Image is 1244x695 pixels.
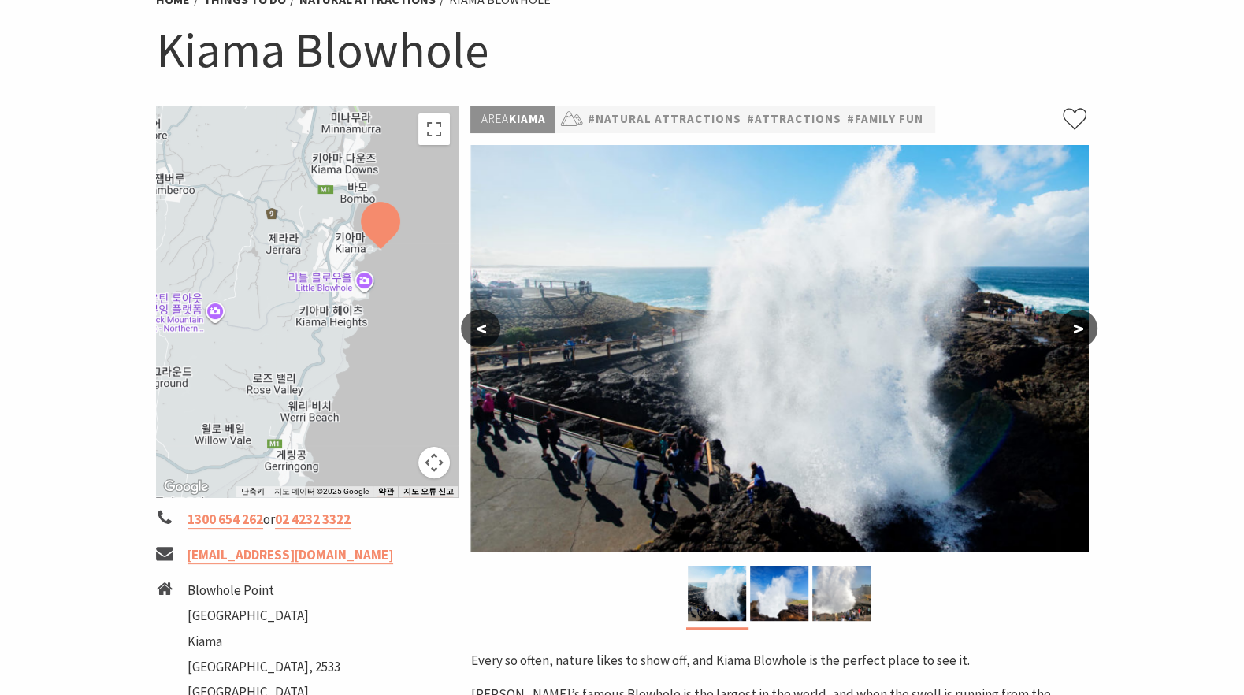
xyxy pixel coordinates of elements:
[188,656,340,678] li: [GEOGRAPHIC_DATA], 2533
[156,18,1089,82] h1: Kiama Blowhole
[750,566,808,621] img: Kiama Blowhole
[188,631,340,652] li: Kiama
[403,487,453,496] a: 지도 오류 신고
[418,447,450,478] button: 지도 카메라 컨트롤
[160,477,212,497] img: Google
[188,605,340,626] li: [GEOGRAPHIC_DATA]
[688,566,746,621] img: Close up of the Kiama Blowhole
[273,487,368,496] span: 지도 데이터 ©2025 Google
[188,511,263,529] a: 1300 654 262
[470,106,555,133] p: Kiama
[188,580,340,601] li: Blowhole Point
[160,477,212,497] a: Google 지도에서 이 지역 열기(새 창으로 열림)
[418,113,450,145] button: 전체 화면보기로 전환
[746,110,841,129] a: #Attractions
[812,566,871,621] img: Kiama Blowhole
[377,487,393,496] a: 약관(새 탭에서 열기)
[470,145,1089,552] img: Close up of the Kiama Blowhole
[470,650,1088,671] p: Every so often, nature likes to show off, and Kiama Blowhole is the perfect place to see it.
[846,110,923,129] a: #Family Fun
[188,546,393,564] a: [EMAIL_ADDRESS][DOMAIN_NAME]
[587,110,741,129] a: #Natural Attractions
[156,509,459,530] li: or
[1058,310,1097,347] button: >
[481,111,508,126] span: Area
[461,310,500,347] button: <
[240,486,264,497] button: 단축키
[275,511,351,529] a: 02 4232 3322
